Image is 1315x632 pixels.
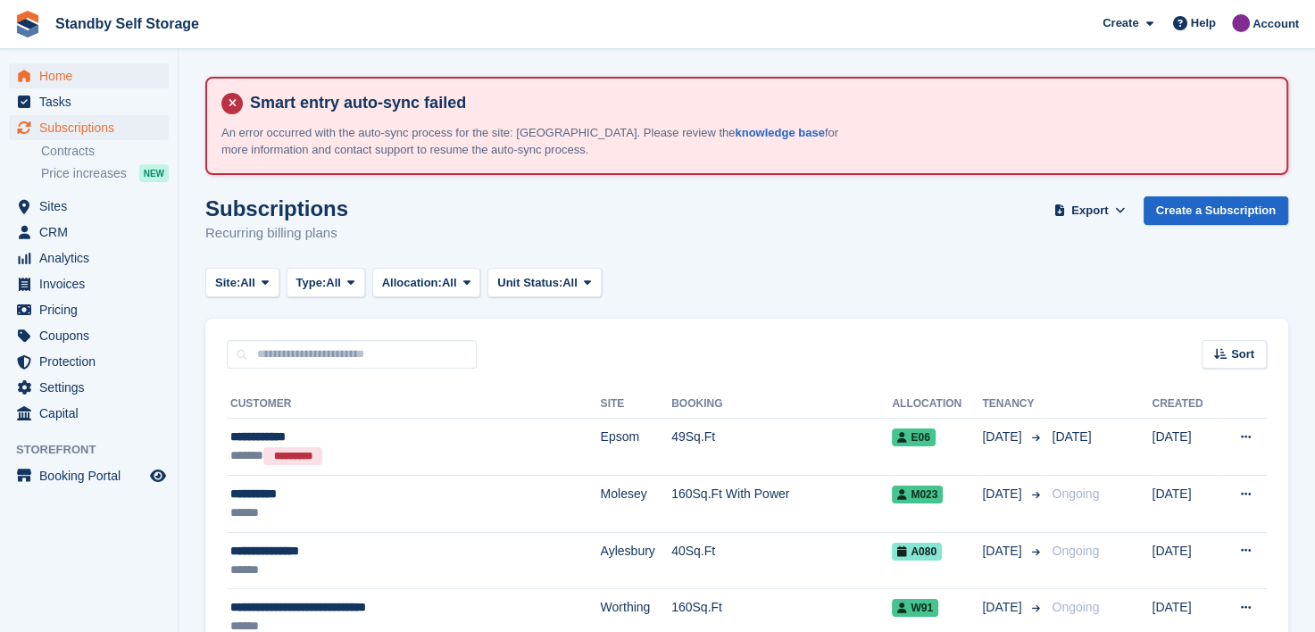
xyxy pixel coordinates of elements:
[1232,14,1250,32] img: Sue Ford
[892,428,935,446] span: E06
[671,390,892,419] th: Booking
[982,390,1045,419] th: Tenancy
[9,297,169,322] a: menu
[9,89,169,114] a: menu
[9,245,169,270] a: menu
[1103,14,1138,32] span: Create
[1253,15,1299,33] span: Account
[9,220,169,245] a: menu
[982,428,1025,446] span: [DATE]
[39,349,146,374] span: Protection
[1152,390,1218,419] th: Created
[39,63,146,88] span: Home
[382,274,442,292] span: Allocation:
[562,274,578,292] span: All
[9,271,169,296] a: menu
[205,268,279,297] button: Site: All
[1152,419,1218,476] td: [DATE]
[1191,14,1216,32] span: Help
[9,63,169,88] a: menu
[41,163,169,183] a: Price increases NEW
[147,465,169,486] a: Preview store
[243,93,1272,113] h4: Smart entry auto-sync failed
[892,390,982,419] th: Allocation
[39,194,146,219] span: Sites
[601,532,672,589] td: Aylesbury
[205,223,348,244] p: Recurring billing plans
[497,274,562,292] span: Unit Status:
[982,598,1025,617] span: [DATE]
[601,476,672,533] td: Molesey
[39,375,146,400] span: Settings
[227,390,601,419] th: Customer
[982,542,1025,561] span: [DATE]
[14,11,41,37] img: stora-icon-8386f47178a22dfd0bd8f6a31ec36ba5ce8667c1dd55bd0f319d3a0aa187defe.svg
[442,274,457,292] span: All
[287,268,365,297] button: Type: All
[39,323,146,348] span: Coupons
[1052,429,1091,444] span: [DATE]
[39,297,146,322] span: Pricing
[735,126,824,139] a: knowledge base
[982,485,1025,503] span: [DATE]
[139,164,169,182] div: NEW
[892,543,942,561] span: A080
[39,271,146,296] span: Invoices
[296,274,327,292] span: Type:
[9,115,169,140] a: menu
[205,196,348,220] h1: Subscriptions
[39,89,146,114] span: Tasks
[39,401,146,426] span: Capital
[39,245,146,270] span: Analytics
[1144,196,1288,226] a: Create a Subscription
[671,419,892,476] td: 49Sq.Ft
[221,124,846,159] p: An error occurred with the auto-sync process for the site: [GEOGRAPHIC_DATA]. Please review the f...
[39,220,146,245] span: CRM
[9,463,169,488] a: menu
[9,375,169,400] a: menu
[41,165,127,182] span: Price increases
[892,599,938,617] span: W91
[215,274,240,292] span: Site:
[601,390,672,419] th: Site
[1052,600,1099,614] span: Ongoing
[1071,202,1108,220] span: Export
[892,486,943,503] span: M023
[41,143,169,160] a: Contracts
[372,268,481,297] button: Allocation: All
[9,323,169,348] a: menu
[240,274,255,292] span: All
[1152,476,1218,533] td: [DATE]
[326,274,341,292] span: All
[39,115,146,140] span: Subscriptions
[1052,486,1099,501] span: Ongoing
[16,441,178,459] span: Storefront
[9,349,169,374] a: menu
[1152,532,1218,589] td: [DATE]
[39,463,146,488] span: Booking Portal
[601,419,672,476] td: Epsom
[487,268,601,297] button: Unit Status: All
[1052,544,1099,558] span: Ongoing
[1051,196,1129,226] button: Export
[671,532,892,589] td: 40Sq.Ft
[48,9,206,38] a: Standby Self Storage
[9,194,169,219] a: menu
[1231,345,1254,363] span: Sort
[671,476,892,533] td: 160Sq.Ft With Power
[9,401,169,426] a: menu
